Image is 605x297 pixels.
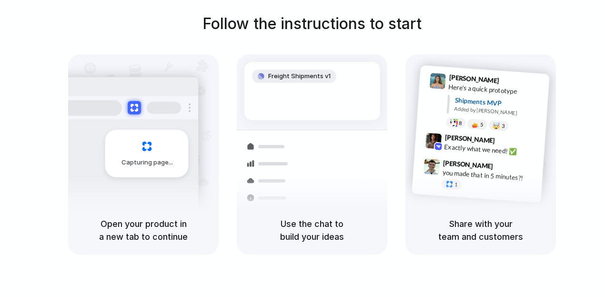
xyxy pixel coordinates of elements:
div: you made that in 5 minutes?! [442,168,537,184]
span: 1 [454,182,458,187]
span: [PERSON_NAME] [443,158,494,172]
span: [PERSON_NAME] [444,132,495,146]
span: [PERSON_NAME] [449,72,499,86]
span: 8 [459,121,462,126]
span: 9:47 AM [496,163,515,174]
span: 9:41 AM [502,77,522,88]
h5: Use the chat to build your ideas [248,217,376,243]
span: 3 [502,123,505,129]
div: 🤯 [493,123,501,130]
h5: Open your product in a new tab to continue [80,217,207,243]
span: Freight Shipments v1 [268,72,331,81]
span: Capturing page [121,158,174,167]
span: 5 [480,122,484,127]
h1: Follow the instructions to start [202,12,422,35]
span: 9:42 AM [498,137,517,148]
div: Shipments MVP [454,95,543,111]
div: Added by [PERSON_NAME] [454,105,542,119]
div: Exactly what we need! ✅ [444,142,539,158]
h5: Share with your team and customers [417,217,544,243]
div: Here's a quick prototype [448,82,544,98]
